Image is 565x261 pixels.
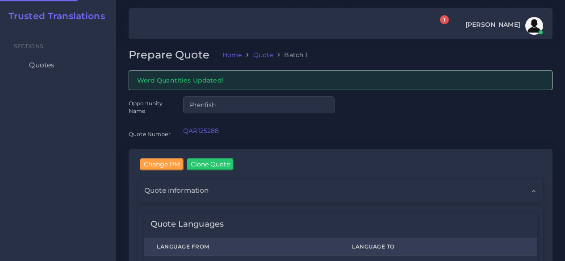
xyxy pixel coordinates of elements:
li: Batch 1 [273,50,307,59]
a: [PERSON_NAME]avatar [461,17,546,35]
label: Quote Number [129,130,171,138]
div: Word Quantities Updated! [129,70,552,90]
a: Quote [253,50,273,59]
span: Sections [14,43,43,50]
span: Quote information [144,186,209,195]
a: QAR125288 [183,127,219,135]
input: Change PM [140,158,184,170]
h2: Prepare Quote [129,49,216,62]
span: Quotes [29,60,54,70]
a: Trusted Translations [2,11,105,21]
a: Quotes [7,56,109,75]
span: 1 [440,15,449,24]
h4: Quote Languages [151,220,224,229]
th: Language From [144,238,339,256]
th: Language To [339,238,537,256]
label: Opportunity Name [129,99,171,115]
span: [PERSON_NAME] [465,21,520,28]
img: avatar [525,17,543,35]
a: Home [222,50,242,59]
div: Quote information [138,179,543,202]
a: 1 [432,20,448,32]
input: Clone Quote [187,158,234,170]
